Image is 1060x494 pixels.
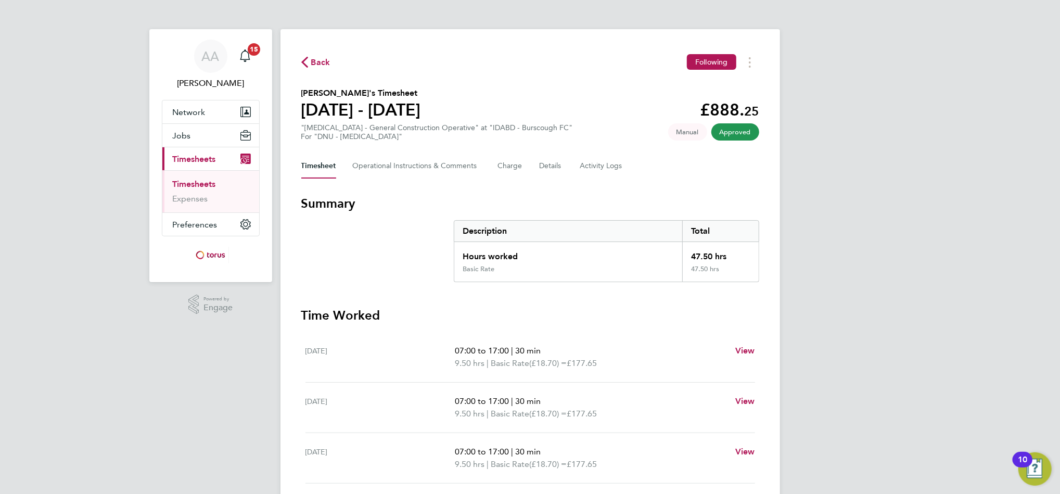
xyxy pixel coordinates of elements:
[463,265,494,273] div: Basic Rate
[173,131,191,141] span: Jobs
[735,395,755,408] a: View
[162,247,260,263] a: Go to home page
[454,221,683,242] div: Description
[202,49,220,63] span: AA
[455,447,509,457] span: 07:00 to 17:00
[162,40,260,90] a: AA[PERSON_NAME]
[353,154,481,179] button: Operational Instructions & Comments
[173,107,206,117] span: Network
[162,213,259,236] button: Preferences
[567,409,597,419] span: £177.65
[711,123,759,141] span: This timesheet has been approved.
[455,346,509,356] span: 07:00 to 17:00
[301,132,573,141] div: For "DNU - [MEDICAL_DATA]"
[301,99,421,120] h1: [DATE] - [DATE]
[301,87,421,99] h2: [PERSON_NAME]'s Timesheet
[301,307,759,324] h3: Time Worked
[173,220,218,230] span: Preferences
[162,100,259,123] button: Network
[305,446,455,471] div: [DATE]
[1018,460,1027,473] div: 10
[248,43,260,56] span: 15
[735,345,755,357] a: View
[235,40,256,73] a: 15
[682,265,758,282] div: 47.50 hrs
[173,194,208,204] a: Expenses
[740,54,759,70] button: Timesheets Menu
[173,154,216,164] span: Timesheets
[511,396,513,406] span: |
[511,447,513,457] span: |
[162,77,260,90] span: Andy Armer
[567,358,597,368] span: £177.65
[173,179,216,189] a: Timesheets
[668,123,707,141] span: This timesheet was manually created.
[491,357,529,370] span: Basic Rate
[301,154,336,179] button: Timesheet
[454,242,683,265] div: Hours worked
[454,220,759,282] div: Summary
[529,409,567,419] span: (£18.70) =
[515,346,541,356] span: 30 min
[455,358,484,368] span: 9.50 hrs
[735,446,755,458] a: View
[455,409,484,419] span: 9.50 hrs
[455,459,484,469] span: 9.50 hrs
[580,154,624,179] button: Activity Logs
[301,123,573,141] div: "[MEDICAL_DATA] - General Construction Operative" at "IDABD - Burscough FC"
[682,242,758,265] div: 47.50 hrs
[192,247,228,263] img: torus-logo-retina.png
[487,459,489,469] span: |
[735,447,755,457] span: View
[745,104,759,119] span: 25
[682,221,758,242] div: Total
[311,56,330,69] span: Back
[491,408,529,420] span: Basic Rate
[529,358,567,368] span: (£18.70) =
[305,345,455,370] div: [DATE]
[735,396,755,406] span: View
[188,295,233,314] a: Powered byEngage
[687,54,736,70] button: Following
[455,396,509,406] span: 07:00 to 17:00
[540,154,564,179] button: Details
[700,100,759,120] app-decimal: £888.
[491,458,529,471] span: Basic Rate
[305,395,455,420] div: [DATE]
[162,170,259,212] div: Timesheets
[203,295,233,303] span: Powered by
[301,195,759,212] h3: Summary
[162,147,259,170] button: Timesheets
[162,124,259,147] button: Jobs
[511,346,513,356] span: |
[515,396,541,406] span: 30 min
[487,409,489,419] span: |
[1018,452,1052,486] button: Open Resource Center, 10 new notifications
[301,56,330,69] button: Back
[735,346,755,356] span: View
[487,358,489,368] span: |
[567,459,597,469] span: £177.65
[515,447,541,457] span: 30 min
[203,303,233,312] span: Engage
[695,57,727,67] span: Following
[498,154,523,179] button: Charge
[529,459,567,469] span: (£18.70) =
[149,29,272,282] nav: Main navigation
